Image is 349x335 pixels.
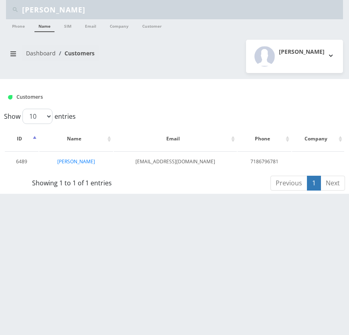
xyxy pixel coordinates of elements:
a: SIM [60,19,75,31]
a: Phone [8,19,29,31]
th: Name: activate to sort column ascending [39,127,113,150]
input: Search Teltik [22,2,341,17]
th: Company: activate to sort column ascending [292,127,344,150]
div: Showing 1 to 1 of 1 entries [4,175,140,188]
nav: breadcrumb [6,45,169,68]
a: Name [34,19,54,32]
td: 6489 [5,151,38,172]
a: Customer [138,19,166,31]
a: Dashboard [26,49,56,57]
th: Phone: activate to sort column ascending [238,127,291,150]
select: Showentries [22,109,52,124]
li: Customers [56,49,95,57]
a: Email [81,19,100,31]
a: Next [321,176,345,191]
h1: Customers [8,94,283,100]
td: 7186796781 [238,151,291,172]
button: [PERSON_NAME] [246,40,343,73]
h2: [PERSON_NAME] [279,49,325,55]
th: Email: activate to sort column ascending [114,127,237,150]
label: Show entries [4,109,76,124]
th: ID: activate to sort column descending [5,127,38,150]
a: Previous [270,176,307,191]
a: 1 [307,176,321,191]
a: Company [106,19,133,31]
a: [PERSON_NAME] [57,158,95,165]
td: [EMAIL_ADDRESS][DOMAIN_NAME] [114,151,237,172]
